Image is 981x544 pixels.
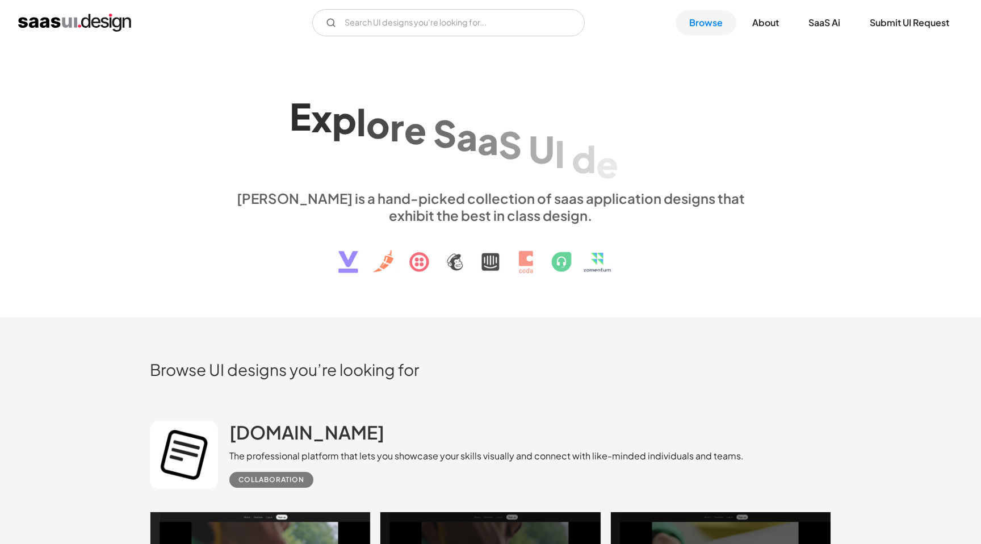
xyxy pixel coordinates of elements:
div: e [404,108,426,152]
div: r [390,105,404,149]
div: x [311,96,332,140]
input: Search UI designs you're looking for... [312,9,585,36]
div: e [596,142,618,186]
div: S [433,111,456,155]
div: d [572,137,596,181]
div: s [618,148,637,191]
a: Browse [676,10,736,35]
div: [PERSON_NAME] is a hand-picked collection of saas application designs that exhibit the best in cl... [229,190,752,224]
a: home [18,14,131,32]
div: I [555,132,565,175]
div: l [357,100,366,144]
div: The professional platform that lets you showcase your skills visually and connect with like-minde... [229,449,744,463]
div: S [498,123,522,166]
h2: [DOMAIN_NAME] [229,421,384,443]
a: SaaS Ai [795,10,854,35]
div: a [456,115,477,158]
div: a [477,119,498,162]
div: Collaboration [238,473,304,487]
div: E [290,94,311,138]
img: text, icon, saas logo [318,224,663,283]
form: Email Form [312,9,585,36]
a: About [739,10,793,35]
a: Submit UI Request [856,10,963,35]
div: U [529,127,555,171]
h1: Explore SaaS UI design patterns & interactions. [229,91,752,178]
a: [DOMAIN_NAME] [229,421,384,449]
div: o [366,102,390,146]
h2: Browse UI designs you’re looking for [150,359,831,379]
div: p [332,98,357,141]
